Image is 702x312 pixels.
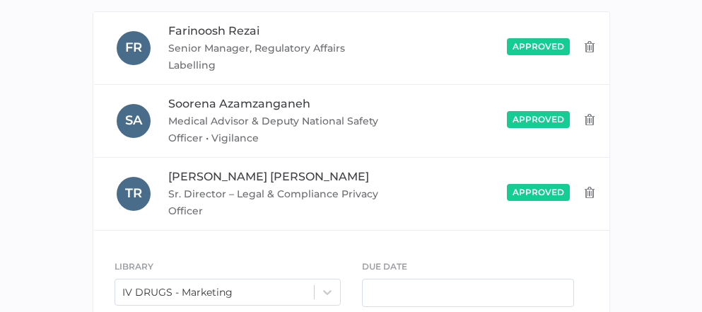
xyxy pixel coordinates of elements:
[513,187,564,197] span: approved
[168,97,310,110] span: Soorena Azamzanganeh
[115,261,153,272] span: LIBRARY
[168,40,382,74] span: Senior Manager, Regulatory Affairs Labelling
[513,41,564,52] span: approved
[125,185,142,201] span: T R
[168,112,382,146] span: Medical Advisor & Deputy National Safety Officer • Vigilance
[122,286,233,299] div: IV DRUGS - Marketing
[168,24,259,37] span: Farinoosh Rezai
[584,41,595,52] img: delete
[362,261,407,272] span: DUE DATE
[584,114,595,125] img: delete
[125,112,142,128] span: S A
[513,114,564,125] span: approved
[168,170,369,183] span: [PERSON_NAME] [PERSON_NAME]
[125,40,142,55] span: F R
[168,185,382,219] span: Sr. Director – Legal & Compliance Privacy Officer
[584,187,595,198] img: delete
